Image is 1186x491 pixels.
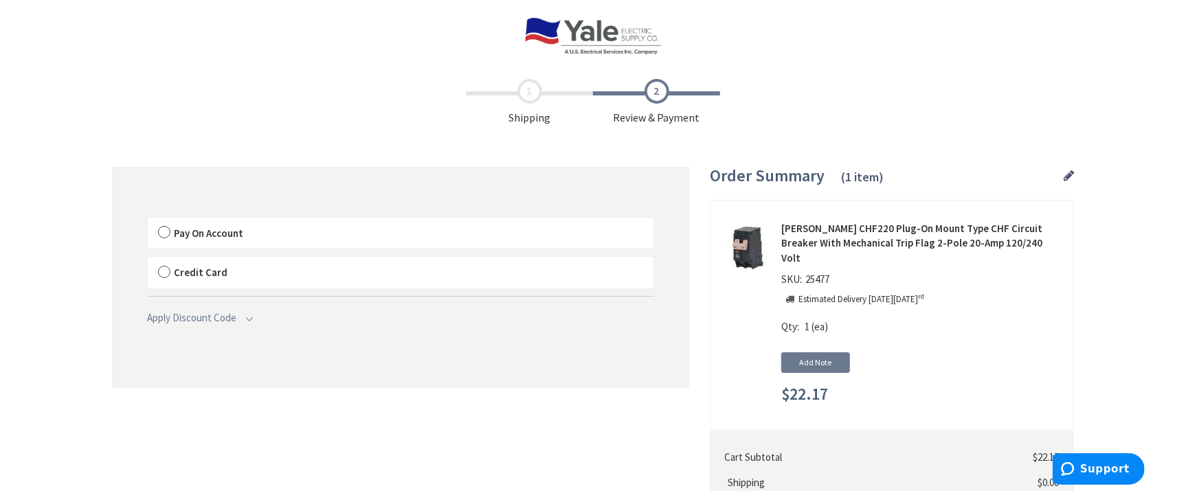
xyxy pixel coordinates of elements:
[593,79,720,126] span: Review & Payment
[1033,450,1060,464] span: $22.17
[812,320,828,333] span: (ea)
[798,293,924,306] p: Estimated Delivery [DATE][DATE]
[781,320,797,333] span: Qty
[781,385,828,403] span: $22.17
[802,273,833,286] span: 25477
[147,311,236,324] span: Apply Discount Code
[1053,453,1145,488] iframe: Opens a widget where you can find more information
[781,272,833,291] div: SKU:
[524,17,662,55] img: Yale Electric Supply Co.
[710,165,825,186] span: Order Summary
[1038,476,1060,489] span: $0.00
[174,266,227,279] span: Credit Card
[805,320,809,333] span: 1
[466,79,593,126] span: Shipping
[918,292,924,301] sup: rd
[174,227,243,240] span: Pay On Account
[722,444,1016,470] th: Cart Subtotal
[725,476,769,489] span: Shipping
[841,169,884,185] span: (1 item)
[781,221,1063,265] strong: [PERSON_NAME] CHF220 Plug-On Mount Type CHF Circuit Breaker With Mechanical Trip Flag 2-Pole 20-A...
[726,227,769,269] img: Eaton CHF220 Plug-On Mount Type CHF Circuit Breaker With Mechanical Trip Flag 2-Pole 20-Amp 120/2...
